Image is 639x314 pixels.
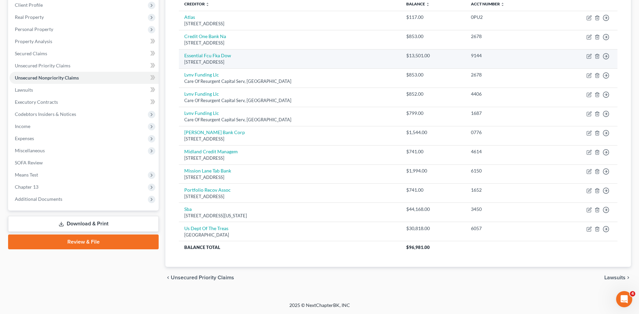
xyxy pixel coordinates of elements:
[8,216,159,232] a: Download & Print
[406,225,460,232] div: $30,818.00
[184,21,395,27] div: [STREET_ADDRESS]
[406,14,460,21] div: $117.00
[15,2,43,8] span: Client Profile
[8,234,159,249] a: Review & File
[205,2,210,6] i: unfold_more
[184,225,228,231] a: Us Dept Of The Treas
[471,14,544,21] div: 0PU2
[171,275,234,280] span: Unsecured Priority Claims
[184,59,395,65] div: [STREET_ADDRESS]
[471,33,544,40] div: 2678
[426,2,430,6] i: unfold_more
[184,187,231,193] a: Portfolio Recov Assoc
[184,117,395,123] div: Care Of Resurgent Capital Serv, [GEOGRAPHIC_DATA]
[15,14,44,20] span: Real Property
[15,38,52,44] span: Property Analysis
[165,275,234,280] button: chevron_left Unsecured Priority Claims
[406,91,460,97] div: $852.00
[15,160,43,165] span: SOFA Review
[184,155,395,161] div: [STREET_ADDRESS]
[406,187,460,193] div: $741.00
[184,14,195,20] a: Atlas
[406,206,460,213] div: $44,168.00
[471,110,544,117] div: 1687
[184,136,395,142] div: [STREET_ADDRESS]
[630,291,635,296] span: 4
[184,174,395,181] div: [STREET_ADDRESS]
[9,84,159,96] a: Lawsuits
[604,275,626,280] span: Lawsuits
[9,60,159,72] a: Unsecured Priority Claims
[471,91,544,97] div: 4406
[406,148,460,155] div: $741.00
[184,193,395,200] div: [STREET_ADDRESS]
[406,110,460,117] div: $799.00
[406,129,460,136] div: $1,544.00
[184,91,219,97] a: Lvnv Funding Llc
[471,206,544,213] div: 3450
[15,172,38,178] span: Means Test
[184,129,245,135] a: [PERSON_NAME] Bank Corp
[15,135,34,141] span: Expenses
[184,53,231,58] a: Essential Fcu Fka Dow
[471,148,544,155] div: 4614
[471,129,544,136] div: 0776
[9,157,159,169] a: SOFA Review
[471,1,505,6] a: Acct Number unfold_more
[184,168,231,174] a: Mission Lane Tab Bank
[406,52,460,59] div: $13,501.00
[9,72,159,84] a: Unsecured Nonpriority Claims
[184,97,395,104] div: Care Of Resurgent Capital Serv, [GEOGRAPHIC_DATA]
[9,96,159,108] a: Executory Contracts
[406,71,460,78] div: $853.00
[184,33,226,39] a: Credit One Bank Na
[15,111,76,117] span: Codebtors Insiders & Notices
[471,52,544,59] div: 9144
[15,148,45,153] span: Miscellaneous
[9,48,159,60] a: Secured Claims
[471,225,544,232] div: 6057
[184,72,219,77] a: Lvnv Funding Llc
[501,2,505,6] i: unfold_more
[165,275,171,280] i: chevron_left
[15,63,70,68] span: Unsecured Priority Claims
[184,149,238,154] a: Midland Credit Managem
[184,110,219,116] a: Lvnv Funding Llc
[604,275,631,280] button: Lawsuits chevron_right
[179,241,401,253] th: Balance Total
[184,213,395,219] div: [STREET_ADDRESS][US_STATE]
[15,75,79,81] span: Unsecured Nonpriority Claims
[471,71,544,78] div: 2678
[626,275,631,280] i: chevron_right
[128,302,512,314] div: 2025 © NextChapterBK, INC
[406,245,430,250] span: $96,981.00
[15,99,58,105] span: Executory Contracts
[184,40,395,46] div: [STREET_ADDRESS]
[15,184,38,190] span: Chapter 13
[184,232,395,238] div: [GEOGRAPHIC_DATA]
[15,87,33,93] span: Lawsuits
[471,187,544,193] div: 1652
[184,206,192,212] a: Sba
[406,1,430,6] a: Balance unfold_more
[406,167,460,174] div: $1,994.00
[15,123,30,129] span: Income
[15,196,62,202] span: Additional Documents
[15,51,47,56] span: Secured Claims
[9,35,159,48] a: Property Analysis
[471,167,544,174] div: 6150
[184,1,210,6] a: Creditor unfold_more
[406,33,460,40] div: $853.00
[184,78,395,85] div: Care Of Resurgent Capital Serv, [GEOGRAPHIC_DATA]
[15,26,53,32] span: Personal Property
[616,291,632,307] iframe: Intercom live chat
